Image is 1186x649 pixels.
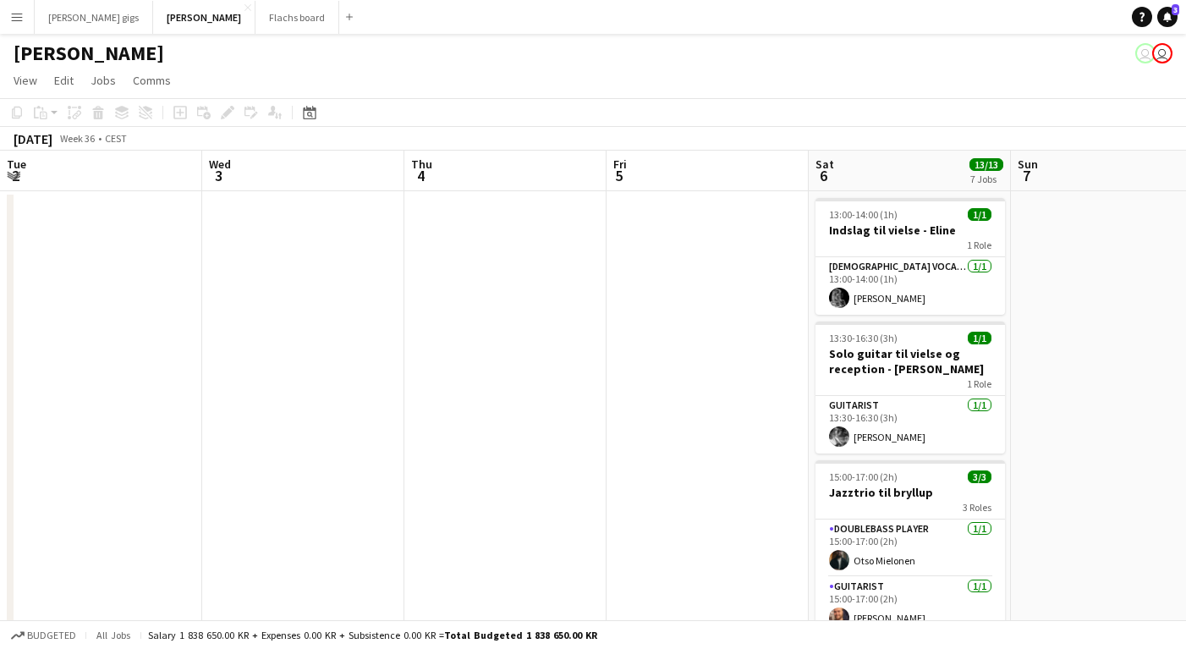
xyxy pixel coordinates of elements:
span: Wed [209,157,231,172]
app-job-card: 13:30-16:30 (3h)1/1Solo guitar til vielse og reception - [PERSON_NAME]1 RoleGuitarist1/113:30-16:... [815,322,1005,454]
button: [PERSON_NAME] gigs [35,1,153,34]
span: 3/3 [968,470,991,483]
span: 1 Role [967,239,991,251]
span: 4 [409,166,432,185]
h1: [PERSON_NAME] [14,41,164,66]
a: View [7,69,44,91]
div: 7 Jobs [970,173,1002,185]
span: All jobs [93,629,134,641]
span: 7 [1015,166,1038,185]
div: [DATE] [14,130,52,147]
span: 2 [4,166,26,185]
span: 3 Roles [963,501,991,514]
span: 15:00-17:00 (2h) [829,470,898,483]
div: Salary 1 838 650.00 KR + Expenses 0.00 KR + Subsistence 0.00 KR = [148,629,597,641]
span: Total Budgeted 1 838 650.00 KR [444,629,597,641]
h3: Jazztrio til bryllup [815,485,1005,500]
span: 13:30-16:30 (3h) [829,332,898,344]
div: CEST [105,132,127,145]
span: 1/1 [968,208,991,221]
span: Fri [613,157,627,172]
span: View [14,73,37,88]
button: Flachs board [255,1,339,34]
span: Edit [54,73,74,88]
app-user-avatar: Asger Søgaard Hajslund [1135,43,1156,63]
button: [PERSON_NAME] [153,1,255,34]
span: 1/1 [968,332,991,344]
app-card-role: Guitarist1/113:30-16:30 (3h)[PERSON_NAME] [815,396,1005,454]
span: 13:00-14:00 (1h) [829,208,898,221]
a: Comms [126,69,178,91]
span: Week 36 [56,132,98,145]
span: 1 Role [967,377,991,390]
a: 3 [1157,7,1178,27]
app-job-card: 13:00-14:00 (1h)1/1Indslag til vielse - Eline1 Role[DEMOGRAPHIC_DATA] Vocal + Piano1/113:00-14:00... [815,198,1005,315]
span: 13/13 [969,158,1003,171]
span: Thu [411,157,432,172]
a: Jobs [84,69,123,91]
span: Comms [133,73,171,88]
app-card-role: [DEMOGRAPHIC_DATA] Vocal + Piano1/113:00-14:00 (1h)[PERSON_NAME] [815,257,1005,315]
app-card-role: Doublebass Player1/115:00-17:00 (2h)Otso Mielonen [815,520,1005,577]
span: 6 [813,166,834,185]
span: Budgeted [27,630,76,641]
button: Budgeted [8,626,79,645]
span: 3 [1172,4,1179,15]
span: Sat [815,157,834,172]
app-user-avatar: Asger Søgaard Hajslund [1152,43,1172,63]
span: Jobs [91,73,116,88]
app-card-role: Guitarist1/115:00-17:00 (2h)[PERSON_NAME] [815,577,1005,635]
h3: Solo guitar til vielse og reception - [PERSON_NAME] [815,346,1005,377]
span: Sun [1018,157,1038,172]
span: Tue [7,157,26,172]
span: 5 [611,166,627,185]
a: Edit [47,69,80,91]
span: 3 [206,166,231,185]
h3: Indslag til vielse - Eline [815,223,1005,238]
